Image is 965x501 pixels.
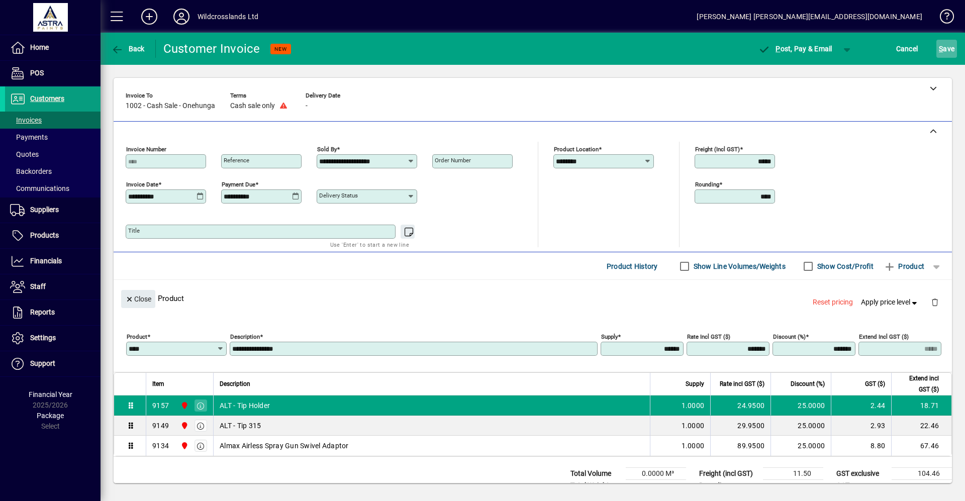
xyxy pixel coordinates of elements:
[30,282,46,290] span: Staff
[695,146,740,153] mat-label: Freight (incl GST)
[770,395,831,416] td: 25.0000
[10,184,69,192] span: Communications
[152,378,164,389] span: Item
[5,35,101,60] a: Home
[939,41,954,57] span: ave
[891,436,951,456] td: 67.46
[5,300,101,325] a: Reports
[896,41,918,57] span: Cancel
[30,359,55,367] span: Support
[127,333,147,340] mat-label: Product
[152,421,169,431] div: 9149
[770,436,831,456] td: 25.0000
[773,333,806,340] mat-label: Discount (%)
[936,40,957,58] button: Save
[10,133,48,141] span: Payments
[791,378,825,389] span: Discount (%)
[30,206,59,214] span: Suppliers
[5,180,101,197] a: Communications
[898,373,939,395] span: Extend incl GST ($)
[865,378,885,389] span: GST ($)
[5,112,101,129] a: Invoices
[770,416,831,436] td: 25.0000
[220,400,270,411] span: ALT - Tip Holder
[133,8,165,26] button: Add
[435,157,471,164] mat-label: Order number
[165,8,198,26] button: Profile
[859,333,909,340] mat-label: Extend incl GST ($)
[5,146,101,163] a: Quotes
[125,291,151,308] span: Close
[5,129,101,146] a: Payments
[809,293,857,312] button: Reset pricing
[831,436,891,456] td: 8.80
[152,400,169,411] div: 9157
[126,146,166,153] mat-label: Invoice number
[891,416,951,436] td: 22.46
[682,421,705,431] span: 1.0000
[813,297,853,308] span: Reset pricing
[128,227,140,234] mat-label: Title
[126,102,215,110] span: 1002 - Cash Sale - Onehunga
[319,192,358,199] mat-label: Delivery status
[5,223,101,248] a: Products
[306,102,308,110] span: -
[152,441,169,451] div: 9134
[220,378,250,389] span: Description
[717,400,764,411] div: 24.9500
[10,116,42,124] span: Invoices
[554,146,599,153] mat-label: Product location
[601,333,618,340] mat-label: Supply
[831,468,892,480] td: GST exclusive
[717,441,764,451] div: 89.9500
[776,45,780,53] span: P
[230,102,275,110] span: Cash sale only
[5,274,101,299] a: Staff
[932,2,952,35] a: Knowledge Base
[220,421,261,431] span: ALT - Tip 315
[178,440,189,451] span: Onehunga
[682,441,705,451] span: 1.0000
[686,378,704,389] span: Supply
[682,400,705,411] span: 1.0000
[607,258,658,274] span: Product History
[30,94,64,103] span: Customers
[178,400,189,411] span: Onehunga
[30,43,49,51] span: Home
[5,61,101,86] a: POS
[565,480,626,492] td: Total Weight
[30,334,56,342] span: Settings
[10,150,39,158] span: Quotes
[274,46,287,52] span: NEW
[923,297,947,307] app-page-header-button: Delete
[857,293,923,312] button: Apply price level
[831,395,891,416] td: 2.44
[892,468,952,480] td: 104.46
[884,258,924,274] span: Product
[939,45,943,53] span: S
[891,395,951,416] td: 18.71
[753,40,837,58] button: Post, Pay & Email
[697,9,922,25] div: [PERSON_NAME] [PERSON_NAME][EMAIL_ADDRESS][DOMAIN_NAME]
[230,333,260,340] mat-label: Description
[30,257,62,265] span: Financials
[626,480,686,492] td: 0.0000 Kg
[5,249,101,274] a: Financials
[831,480,892,492] td: GST
[330,239,409,250] mat-hint: Use 'Enter' to start a new line
[5,163,101,180] a: Backorders
[119,294,158,303] app-page-header-button: Close
[626,468,686,480] td: 0.0000 M³
[10,167,52,175] span: Backorders
[892,480,952,492] td: 15.67
[5,351,101,376] a: Support
[101,40,156,58] app-page-header-button: Back
[220,441,349,451] span: Almax Airless Spray Gun Swivel Adaptor
[30,308,55,316] span: Reports
[317,146,337,153] mat-label: Sold by
[29,390,72,398] span: Financial Year
[603,257,662,275] button: Product History
[815,261,874,271] label: Show Cost/Profit
[111,45,145,53] span: Back
[717,421,764,431] div: 29.9500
